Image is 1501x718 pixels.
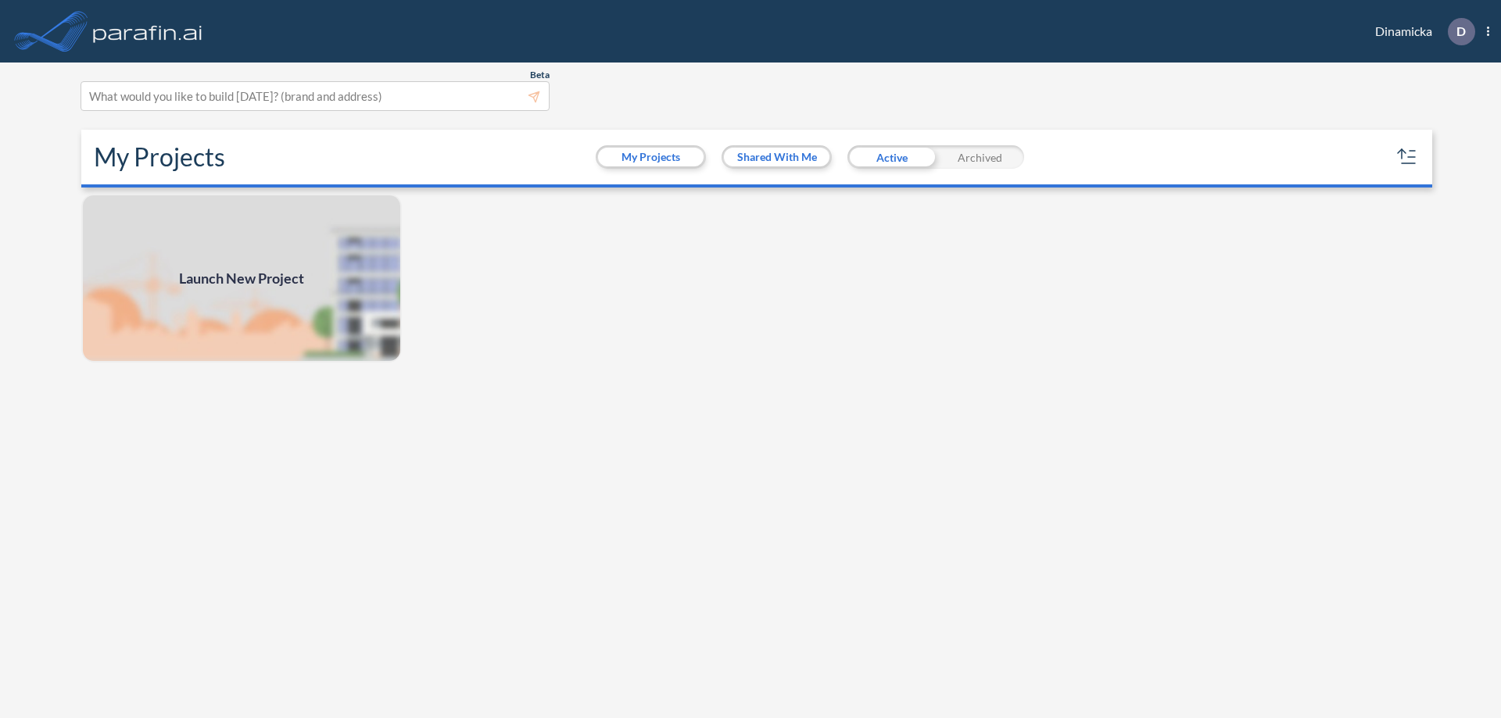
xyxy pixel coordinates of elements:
[179,268,304,289] span: Launch New Project
[598,148,704,166] button: My Projects
[847,145,936,169] div: Active
[530,69,550,81] span: Beta
[1395,145,1420,170] button: sort
[724,148,829,166] button: Shared With Me
[936,145,1024,169] div: Archived
[1352,18,1489,45] div: Dinamicka
[94,142,225,172] h2: My Projects
[81,194,402,363] img: add
[90,16,206,47] img: logo
[1456,24,1466,38] p: D
[81,194,402,363] a: Launch New Project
